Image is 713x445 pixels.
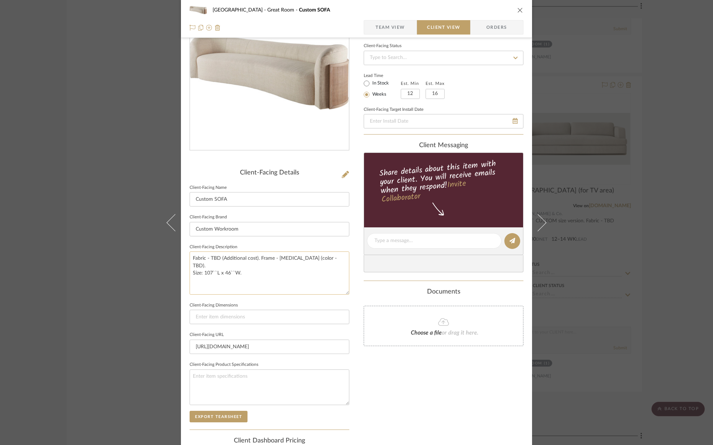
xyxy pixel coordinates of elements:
[426,81,445,86] label: Est. Max
[190,222,349,236] input: Enter Client-Facing Brand
[190,333,224,337] label: Client-Facing URL
[364,288,523,296] div: Documents
[442,330,478,336] span: or drag it here.
[190,304,238,307] label: Client-Facing Dimensions
[371,80,389,87] label: In Stock
[299,8,330,13] span: Custom SOFA
[517,7,523,13] button: close
[215,25,221,31] img: Remove from project
[190,245,237,249] label: Client-Facing Description
[190,3,207,17] img: 6654d958-9e84-4080-bfda-91b4f0838184_48x40.jpg
[364,79,401,99] mat-radio-group: Select item type
[190,192,349,206] input: Enter Client-Facing Item Name
[190,169,349,177] div: Client-Facing Details
[364,108,423,112] label: Client-Facing Target Install Date
[190,310,349,324] input: Enter item dimensions
[364,114,523,128] input: Enter Install Date
[190,437,349,445] div: Client Dashboard Pricing
[190,340,349,354] input: Enter item URL
[267,8,299,13] span: Great Room
[190,363,258,367] label: Client-Facing Product Specifications
[213,8,267,13] span: [GEOGRAPHIC_DATA]
[364,142,523,150] div: client Messaging
[190,25,349,119] img: 6654d958-9e84-4080-bfda-91b4f0838184_436x436.jpg
[427,20,460,35] span: Client View
[190,186,227,190] label: Client-Facing Name
[190,215,227,219] label: Client-Facing Brand
[364,72,401,79] label: Lead Time
[376,20,405,35] span: Team View
[190,411,247,422] button: Export Tearsheet
[363,158,524,206] div: Share details about this item with your client. You will receive emails when they respond!
[364,51,523,65] input: Type to Search…
[371,91,386,98] label: Weeks
[364,44,401,48] div: Client-Facing Status
[411,330,442,336] span: Choose a file
[190,25,349,119] div: 0
[401,81,419,86] label: Est. Min
[478,20,515,35] span: Orders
